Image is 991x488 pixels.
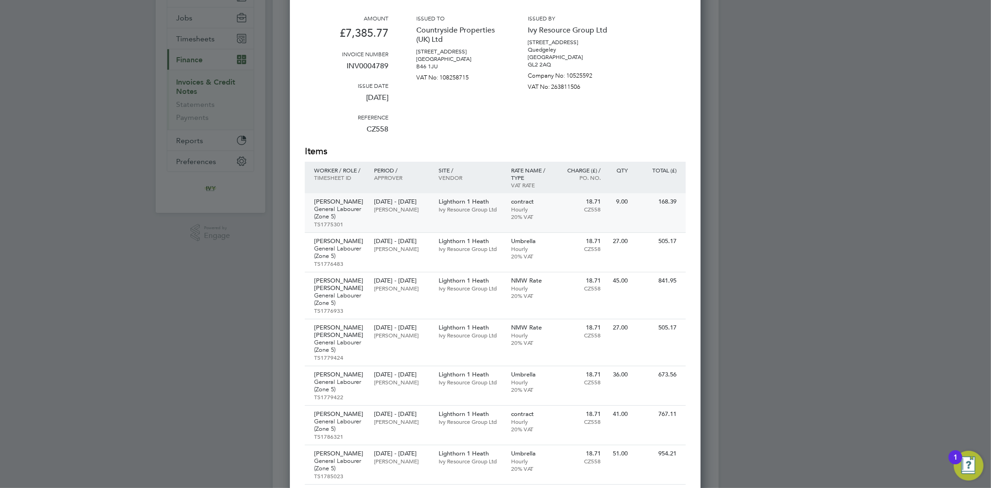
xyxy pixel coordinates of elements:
[439,410,502,418] p: Lighthorn 1 Heath
[314,198,365,205] p: [PERSON_NAME]
[416,55,500,63] p: [GEOGRAPHIC_DATA]
[439,174,502,181] p: Vendor
[374,371,429,378] p: [DATE] - [DATE]
[511,166,551,181] p: Rate name / type
[305,14,388,22] h3: Amount
[314,339,365,354] p: General Labourer (Zone 5)
[511,213,551,220] p: 20% VAT
[374,378,429,386] p: [PERSON_NAME]
[954,451,984,481] button: Open Resource Center, 1 new notification
[305,22,388,50] p: £7,385.77
[511,181,551,189] p: VAT rate
[305,113,388,121] h3: Reference
[637,198,676,205] p: 168.39
[511,410,551,418] p: contract
[314,220,365,228] p: TS1775301
[305,89,388,113] p: [DATE]
[561,174,601,181] p: Po. No.
[637,371,676,378] p: 673.56
[314,457,365,472] p: General Labourer (Zone 5)
[314,237,365,245] p: [PERSON_NAME]
[439,331,502,339] p: Ivy Resource Group Ltd
[610,371,628,378] p: 36.00
[561,245,601,252] p: CZ558
[314,378,365,393] p: General Labourer (Zone 5)
[511,386,551,393] p: 20% VAT
[439,418,502,425] p: Ivy Resource Group Ltd
[314,450,365,457] p: [PERSON_NAME]
[561,418,601,425] p: CZ558
[439,237,502,245] p: Lighthorn 1 Heath
[439,198,502,205] p: Lighthorn 1 Heath
[305,50,388,58] h3: Invoice number
[610,277,628,284] p: 45.00
[528,79,611,91] p: VAT No: 263811506
[314,354,365,361] p: TS1779424
[314,371,365,378] p: [PERSON_NAME]
[305,121,388,145] p: CZ558
[561,277,601,284] p: 18.71
[511,284,551,292] p: Hourly
[528,53,611,61] p: [GEOGRAPHIC_DATA]
[511,425,551,433] p: 20% VAT
[305,82,388,89] h3: Issue date
[610,198,628,205] p: 9.00
[439,371,502,378] p: Lighthorn 1 Heath
[528,68,611,79] p: Company No: 10525592
[528,61,611,68] p: GL2 2AQ
[610,410,628,418] p: 41.00
[561,284,601,292] p: CZ558
[637,450,676,457] p: 954.21
[314,277,365,292] p: [PERSON_NAME] [PERSON_NAME]
[416,48,500,55] p: [STREET_ADDRESS]
[416,63,500,70] p: B46 1JU
[374,277,429,284] p: [DATE] - [DATE]
[511,450,551,457] p: Umbrella
[314,433,365,440] p: TS1786321
[511,465,551,472] p: 20% VAT
[439,284,502,292] p: Ivy Resource Group Ltd
[314,418,365,433] p: General Labourer (Zone 5)
[416,14,500,22] h3: Issued to
[511,252,551,260] p: 20% VAT
[637,166,676,174] p: Total (£)
[439,450,502,457] p: Lighthorn 1 Heath
[439,205,502,213] p: Ivy Resource Group Ltd
[439,457,502,465] p: Ivy Resource Group Ltd
[314,174,365,181] p: Timesheet ID
[374,450,429,457] p: [DATE] - [DATE]
[561,198,601,205] p: 18.71
[511,457,551,465] p: Hourly
[314,260,365,267] p: TS1776483
[314,472,365,480] p: TS1785023
[305,58,388,82] p: INV0004789
[374,205,429,213] p: [PERSON_NAME]
[416,22,500,48] p: Countryside Properties (UK) Ltd
[610,166,628,174] p: QTY
[314,307,365,314] p: TS1776933
[374,457,429,465] p: [PERSON_NAME]
[637,324,676,331] p: 505.17
[610,324,628,331] p: 27.00
[561,324,601,331] p: 18.71
[416,70,500,81] p: VAT No: 108258715
[314,393,365,401] p: TS1779422
[314,205,365,220] p: General Labourer (Zone 5)
[561,450,601,457] p: 18.71
[374,198,429,205] p: [DATE] - [DATE]
[561,237,601,245] p: 18.71
[374,174,429,181] p: Approver
[511,339,551,346] p: 20% VAT
[953,457,958,469] div: 1
[511,371,551,378] p: Umbrella
[374,410,429,418] p: [DATE] - [DATE]
[511,237,551,245] p: Umbrella
[511,198,551,205] p: contract
[305,145,686,158] h2: Items
[528,39,611,46] p: [STREET_ADDRESS]
[314,245,365,260] p: General Labourer (Zone 5)
[314,324,365,339] p: [PERSON_NAME] [PERSON_NAME]
[528,22,611,39] p: Ivy Resource Group Ltd
[637,237,676,245] p: 505.17
[314,292,365,307] p: General Labourer (Zone 5)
